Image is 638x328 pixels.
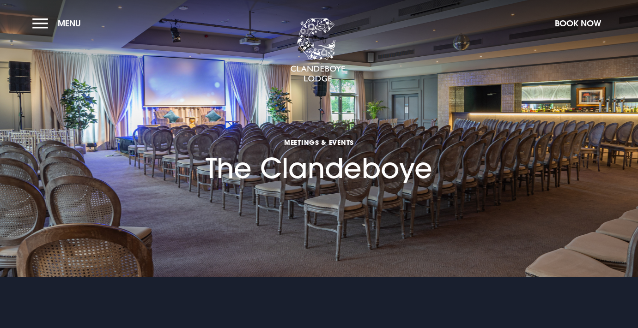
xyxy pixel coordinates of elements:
[58,18,81,29] span: Menu
[206,138,432,147] span: Meetings & Events
[550,13,606,33] button: Book Now
[206,97,432,185] h1: The Clandeboye
[290,18,346,83] img: Clandeboye Lodge
[32,13,85,33] button: Menu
